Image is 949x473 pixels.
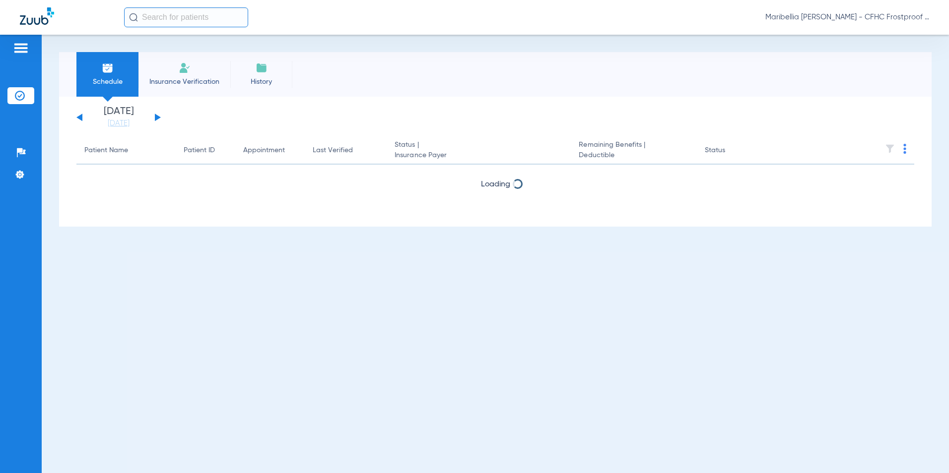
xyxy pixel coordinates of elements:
th: Status [697,137,764,165]
img: hamburger-icon [13,42,29,54]
div: Patient Name [84,145,128,156]
div: Last Verified [313,145,379,156]
div: Appointment [243,145,285,156]
span: Loading [481,180,510,188]
img: Search Icon [129,13,138,22]
img: History [256,62,268,74]
span: Insurance Verification [146,77,223,87]
span: Schedule [84,77,131,87]
img: filter.svg [885,144,895,154]
span: Maribellia [PERSON_NAME] - CFHC Frostproof Dental [765,12,929,22]
div: Appointment [243,145,297,156]
img: group-dot-blue.svg [903,144,906,154]
a: [DATE] [89,118,148,128]
div: Patient ID [184,145,227,156]
img: Manual Insurance Verification [179,62,191,74]
span: Deductible [579,150,688,161]
span: Insurance Payer [395,150,563,161]
th: Remaining Benefits | [571,137,696,165]
img: Zuub Logo [20,7,54,25]
li: [DATE] [89,107,148,128]
span: History [238,77,285,87]
div: Last Verified [313,145,353,156]
input: Search for patients [124,7,248,27]
th: Status | [387,137,571,165]
img: Schedule [102,62,114,74]
div: Patient ID [184,145,215,156]
div: Patient Name [84,145,168,156]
